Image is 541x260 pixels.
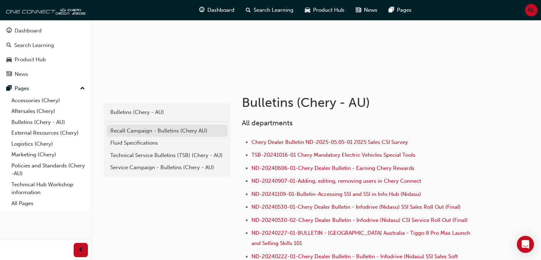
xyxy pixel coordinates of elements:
[251,217,468,223] a: ND-20240530-02-Chery Dealer Bulletin - Infodrive (Nidasu) CSI Service Roll Out (Final)
[4,3,85,17] img: oneconnect
[251,230,472,246] a: ND-20240227-01-BULLETIN - [GEOGRAPHIC_DATA] Australia - Tiggo 8 Pro Max Launch and Selling Skills...
[517,236,534,253] div: Open Intercom Messenger
[397,6,412,14] span: Pages
[15,70,28,78] div: News
[242,119,293,127] span: All departments
[251,152,415,158] a: TSB-20241016-01 Chery Mandatory Electric Vehicles Special Tools
[356,6,361,15] span: news-icon
[199,6,205,15] span: guage-icon
[246,6,251,15] span: search-icon
[350,3,383,17] a: news-iconNews
[107,137,228,149] a: Fluid Specifications
[525,4,537,16] button: NL
[364,6,377,14] span: News
[3,82,88,95] button: Pages
[80,84,85,93] span: up-icon
[9,139,88,150] a: Logistics (Chery)
[15,56,46,64] div: Product Hub
[6,71,12,78] span: news-icon
[110,151,224,160] div: Technical Service Bulletins (TSB) (Chery - AU)
[383,3,417,17] a: pages-iconPages
[6,85,12,92] span: pages-icon
[9,179,88,198] a: Technical Hub Workshop information
[254,6,293,14] span: Search Learning
[3,23,88,82] button: DashboardSearch LearningProduct HubNews
[9,198,88,209] a: All Pages
[110,163,224,172] div: Service Campaign - Bulletins (Chery - AU)
[9,128,88,139] a: External Resources (Chery)
[6,57,12,63] span: car-icon
[15,84,29,93] div: Pages
[251,178,421,184] a: ND-20240907-01-Adding, editing, removing users in Chery Connect
[9,160,88,179] a: Policies and Standards (Chery -AU)
[9,117,88,128] a: Bulletins (Chery - AU)
[3,68,88,81] a: News
[251,204,461,210] a: ND-20240530-01-Chery Dealer Bulletin - Infodrive (Nidasu) SSI Sales Roll Out (Final)
[299,3,350,17] a: car-iconProduct Hub
[9,149,88,160] a: Marketing (Chery)
[78,246,84,255] span: prev-icon
[110,139,224,147] div: Fluid Specifications
[207,6,234,14] span: Dashboard
[6,42,11,49] span: search-icon
[107,149,228,162] a: Technical Service Bulletins (TSB) (Chery - AU)
[528,6,535,14] span: NL
[251,165,414,171] a: ND-20240606-01-Chery Dealer Bulletin - Earning Chery Rewards
[3,53,88,66] a: Product Hub
[251,191,421,197] a: ND-20241109-01-Bulletin-Accessing SSI and SSI in Info Hub (Nidasu)
[110,127,224,135] div: Recall Campaign - Bulletins (Chery AU)
[9,95,88,106] a: Accessories (Chery)
[3,39,88,52] a: Search Learning
[107,106,228,119] a: Bulletins (Chery - AU)
[107,125,228,137] a: Recall Campaign - Bulletins (Chery AU)
[242,95,475,110] h1: Bulletins (Chery - AU)
[305,6,310,15] span: car-icon
[14,41,54,50] div: Search Learning
[313,6,344,14] span: Product Hub
[193,3,240,17] a: guage-iconDashboard
[251,139,408,145] a: Chery Dealer Bulletin ND-2025-05.05-01 2025 Sales CSI Survey
[6,28,12,34] span: guage-icon
[389,6,394,15] span: pages-icon
[110,108,224,116] div: Bulletins (Chery - AU)
[15,27,42,35] div: Dashboard
[240,3,299,17] a: search-iconSearch Learning
[107,161,228,174] a: Service Campaign - Bulletins (Chery - AU)
[9,106,88,117] a: Aftersales (Chery)
[3,24,88,37] a: Dashboard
